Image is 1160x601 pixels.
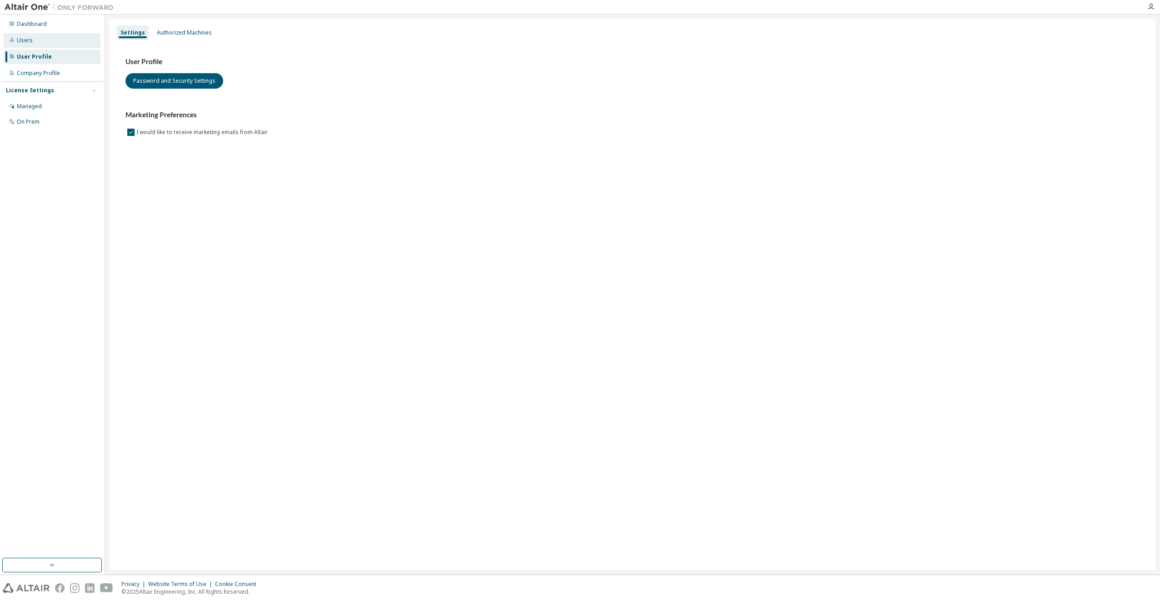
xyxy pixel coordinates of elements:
img: facebook.svg [55,583,65,593]
div: Users [17,37,33,44]
div: Cookie Consent [215,581,262,588]
div: Company Profile [17,70,60,77]
div: Authorized Machines [157,29,212,36]
label: I would like to receive marketing emails from Altair [136,127,270,138]
div: License Settings [6,87,54,94]
div: Privacy [121,581,148,588]
h3: User Profile [125,57,1139,66]
div: On Prem [17,118,40,125]
div: Settings [120,29,145,36]
img: Altair One [5,3,118,12]
img: altair_logo.svg [3,583,50,593]
div: Dashboard [17,20,47,28]
button: Password and Security Settings [125,73,223,89]
div: Website Terms of Use [148,581,215,588]
div: Managed [17,103,42,110]
img: instagram.svg [70,583,80,593]
img: linkedin.svg [85,583,95,593]
img: youtube.svg [100,583,113,593]
div: User Profile [17,53,52,60]
h3: Marketing Preferences [125,110,1139,120]
p: © 2025 Altair Engineering, Inc. All Rights Reserved. [121,588,262,596]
